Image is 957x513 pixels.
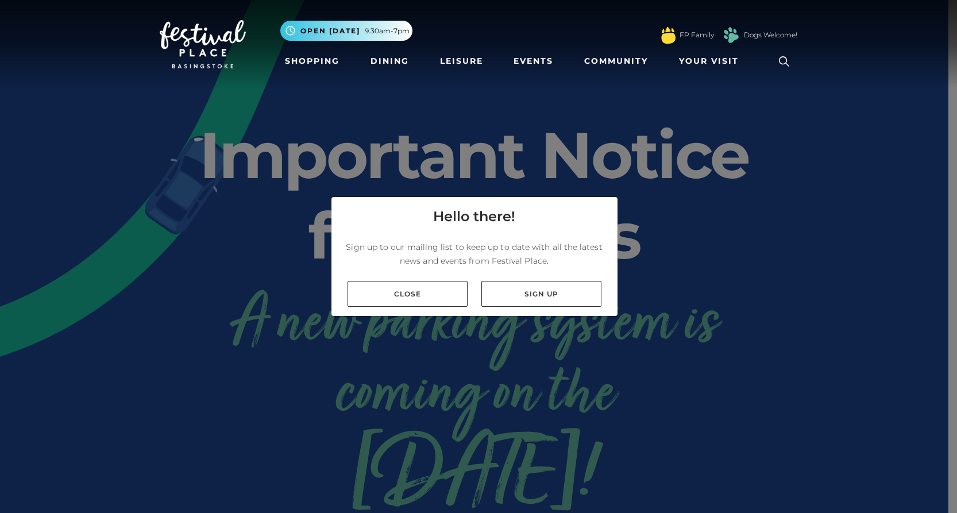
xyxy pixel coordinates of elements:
span: Your Visit [679,55,739,67]
button: Open [DATE] 9.30am-7pm [280,21,412,41]
a: Dining [366,51,414,72]
a: Shopping [280,51,344,72]
a: FP Family [680,30,714,40]
h4: Hello there! [433,206,515,227]
a: Sign up [481,281,601,307]
span: Open [DATE] [300,26,360,36]
a: Dogs Welcome! [744,30,797,40]
a: Close [348,281,468,307]
img: Festival Place Logo [160,20,246,68]
a: Events [509,51,558,72]
p: Sign up to our mailing list to keep up to date with all the latest news and events from Festival ... [341,240,608,268]
span: 9.30am-7pm [365,26,410,36]
a: Community [580,51,653,72]
a: Your Visit [674,51,749,72]
a: Leisure [435,51,488,72]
